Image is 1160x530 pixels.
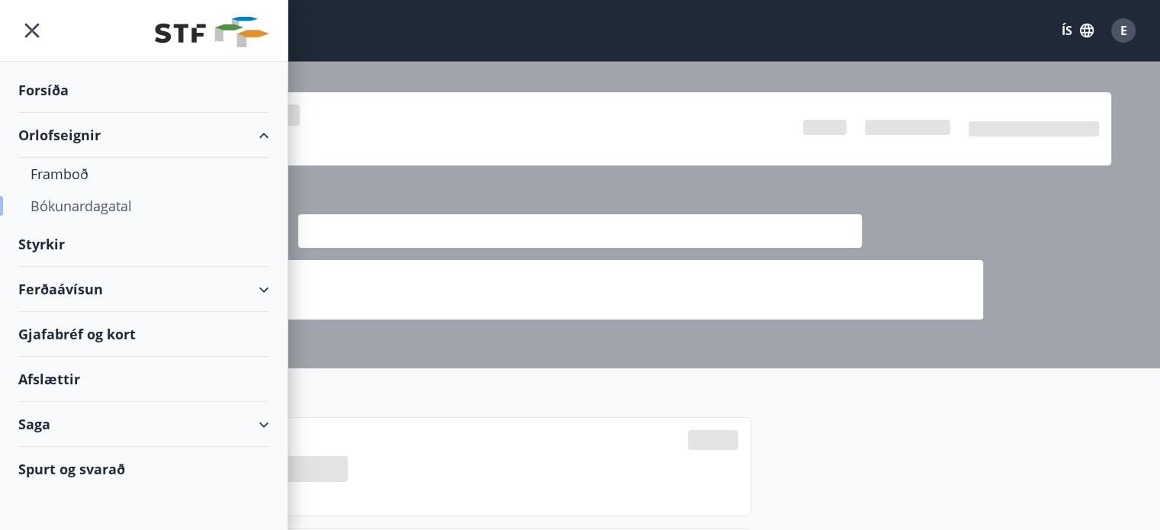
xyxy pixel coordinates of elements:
[18,402,269,447] div: Saga
[1053,17,1102,44] button: ÍS
[1120,22,1127,39] span: E
[18,312,269,357] div: Gjafabréf og kort
[18,222,269,267] div: Styrkir
[18,267,269,312] div: Ferðaávísun
[31,190,257,222] div: Bókunardagatal
[155,17,269,47] img: union_logo
[18,357,269,402] div: Afslættir
[18,68,269,113] div: Forsíða
[18,447,269,491] div: Spurt og svarað
[31,158,257,190] div: Framboð
[1105,12,1142,49] button: E
[18,113,269,158] div: Orlofseignir
[18,17,46,44] button: menu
